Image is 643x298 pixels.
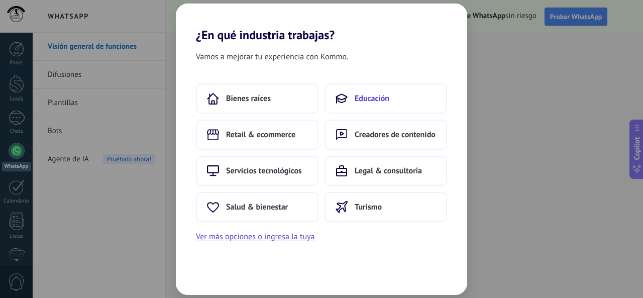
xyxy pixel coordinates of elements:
button: Creadores de contenido [325,120,447,150]
span: Vamos a mejorar tu experiencia con Kommo. [196,50,348,63]
button: Bienes raíces [196,83,318,114]
h2: ¿En qué industria trabajas? [176,4,467,42]
button: Retail & ecommerce [196,120,318,150]
span: Servicios tecnológicos [226,166,302,176]
span: Educación [355,93,389,104]
span: Salud & bienestar [226,202,288,212]
button: Legal & consultoría [325,156,447,186]
span: Retail & ecommerce [226,130,295,140]
button: Salud & bienestar [196,192,318,222]
span: Creadores de contenido [355,130,436,140]
span: Turismo [355,202,382,212]
span: Legal & consultoría [355,166,422,176]
button: Educación [325,83,447,114]
span: Bienes raíces [226,93,271,104]
button: Servicios tecnológicos [196,156,318,186]
button: Ver más opciones o ingresa la tuya [196,230,314,243]
button: Turismo [325,192,447,222]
